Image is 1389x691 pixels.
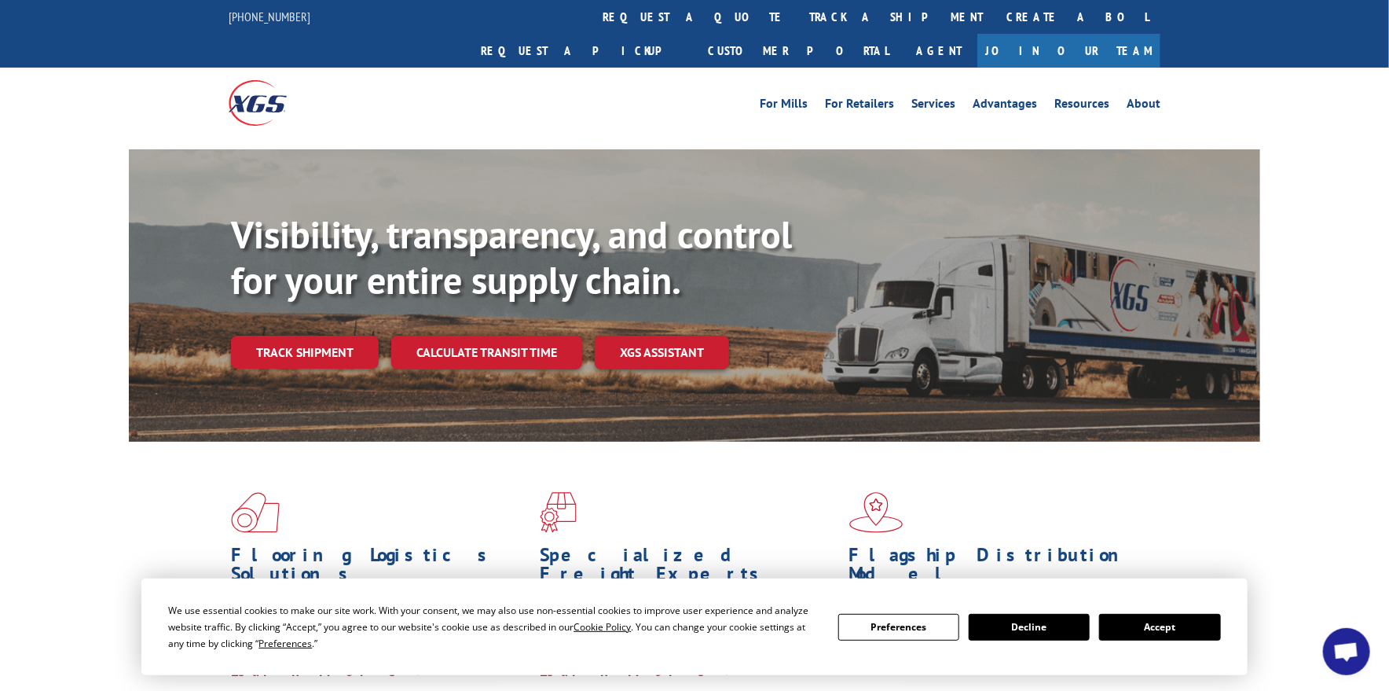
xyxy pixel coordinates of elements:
[849,492,903,533] img: xgs-icon-flagship-distribution-model-red
[258,637,312,650] span: Preferences
[849,546,1146,591] h1: Flagship Distribution Model
[229,9,310,24] a: [PHONE_NUMBER]
[973,97,1037,115] a: Advantages
[969,614,1090,641] button: Decline
[1323,628,1370,675] div: Open chat
[168,602,819,652] div: We use essential cookies to make our site work. With your consent, we may also use non-essential ...
[825,97,894,115] a: For Retailers
[231,662,427,680] a: Learn More >
[760,97,808,115] a: For Mills
[231,336,379,369] a: Track shipment
[540,492,577,533] img: xgs-icon-focused-on-flooring-red
[595,336,729,369] a: XGS ASSISTANT
[540,662,735,680] a: Learn More >
[1127,97,1160,115] a: About
[469,34,696,68] a: Request a pickup
[231,492,280,533] img: xgs-icon-total-supply-chain-intelligence-red
[231,210,792,304] b: Visibility, transparency, and control for your entire supply chain.
[1099,614,1220,641] button: Accept
[1054,97,1109,115] a: Resources
[231,546,528,591] h1: Flooring Logistics Solutions
[540,546,837,591] h1: Specialized Freight Experts
[977,34,1160,68] a: Join Our Team
[838,614,959,641] button: Preferences
[696,34,900,68] a: Customer Portal
[141,579,1248,675] div: Cookie Consent Prompt
[900,34,977,68] a: Agent
[911,97,955,115] a: Services
[574,620,631,634] span: Cookie Policy
[391,336,582,369] a: Calculate transit time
